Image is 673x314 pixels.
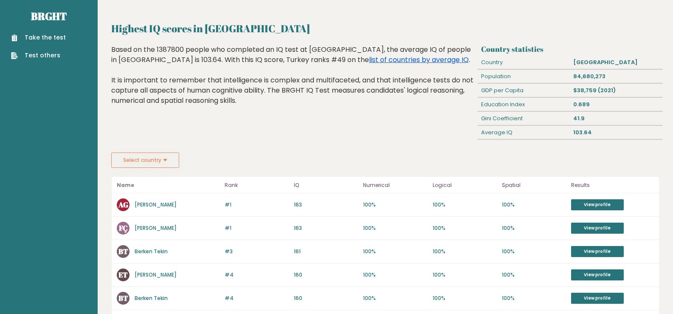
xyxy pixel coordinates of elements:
p: 100% [502,271,566,279]
a: [PERSON_NAME] [135,271,177,278]
p: #1 [225,224,289,232]
text: AG [118,200,128,209]
h2: Highest IQ scores in [GEOGRAPHIC_DATA] [111,21,659,36]
p: 163 [294,224,358,232]
div: Education Index [478,98,570,111]
b: Name [117,181,134,189]
p: 100% [433,248,497,255]
p: #4 [225,271,289,279]
p: 163 [294,201,358,209]
p: 100% [502,224,566,232]
div: Based on the 1387800 people who completed an IQ test at [GEOGRAPHIC_DATA], the average IQ of peop... [111,45,475,119]
p: 100% [502,294,566,302]
a: list of countries by average IQ [369,55,469,65]
p: 100% [502,248,566,255]
a: Berken Tekin [135,294,168,302]
button: Select country [111,153,179,168]
p: 160 [294,294,358,302]
div: 41.9 [570,112,663,125]
text: FÇ [119,223,128,233]
a: View profile [571,269,624,280]
p: 100% [433,294,497,302]
p: Results [571,180,654,190]
h3: Country statistics [481,45,659,54]
text: BT [118,246,128,256]
a: View profile [571,293,624,304]
p: 100% [433,224,497,232]
p: 160 [294,271,358,279]
div: $38,759 (2021) [570,84,663,97]
div: 0.689 [570,98,663,111]
p: 100% [363,294,427,302]
p: 100% [363,224,427,232]
p: 100% [433,201,497,209]
a: [PERSON_NAME] [135,201,177,208]
a: Brght [31,9,67,23]
p: 100% [502,201,566,209]
div: Population [478,70,570,83]
a: View profile [571,246,624,257]
a: Test others [11,51,66,60]
div: 84,680,273 [570,70,663,83]
p: #1 [225,201,289,209]
a: View profile [571,223,624,234]
div: Country [478,56,570,69]
p: 100% [433,271,497,279]
a: [PERSON_NAME] [135,224,177,232]
p: 100% [363,271,427,279]
div: 103.64 [570,126,663,139]
p: Rank [225,180,289,190]
p: 100% [363,248,427,255]
p: 100% [363,201,427,209]
p: #4 [225,294,289,302]
p: Numerical [363,180,427,190]
div: [GEOGRAPHIC_DATA] [570,56,663,69]
p: Spatial [502,180,566,190]
div: GDP per Capita [478,84,570,97]
div: Average IQ [478,126,570,139]
p: IQ [294,180,358,190]
a: Take the test [11,33,66,42]
a: View profile [571,199,624,210]
div: Gini Coefficient [478,112,570,125]
a: Berken Tekin [135,248,168,255]
text: ET [118,270,128,280]
p: Logical [433,180,497,190]
p: 161 [294,248,358,255]
text: BT [118,293,128,303]
p: #3 [225,248,289,255]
